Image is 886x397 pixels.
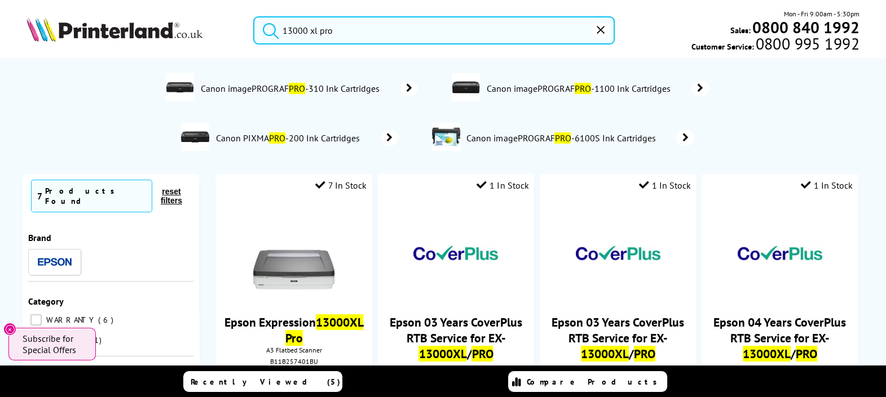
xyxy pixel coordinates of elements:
[28,232,51,243] span: Brand
[575,83,591,94] mark: PRO
[28,296,64,307] span: Category
[452,73,480,101] img: canon-pro-1100-deptimage.jpg
[224,357,364,365] div: B11B257401BU
[253,16,615,44] input: Search product or brand
[386,364,526,373] div: CP03RTBSB257
[200,83,384,94] span: Canon imagePROGRAF -310 Ink Cartridges
[191,377,341,387] span: Recently Viewed (5)
[508,371,667,392] a: Compare Products
[38,258,72,266] img: Epson
[743,346,791,362] mark: 13000XL
[751,22,859,33] a: 0800 840 1992
[471,346,493,362] mark: PRO
[315,180,367,191] div: 7 In Stock
[554,132,571,144] mark: PRO
[183,371,342,392] a: Recently Viewed (5)
[548,364,688,373] div: CP03OSSEB257
[527,377,663,387] span: Compare Products
[710,364,850,373] div: CP04RTBSB257
[23,333,85,355] span: Subscribe for Special Offers
[166,73,194,101] img: canon-imageprograf-pro-310-deptimage.jpg
[466,132,660,144] span: Canon imagePROGRAF -6100S Ink Cartridges
[269,132,285,144] mark: PRO
[224,314,363,346] a: Epson Expression13000XL Pro
[477,180,528,191] div: 1 In Stock
[713,314,846,362] a: Epson 04 Years CoverPlus RTB Service for EX-13000XL/PRO
[784,8,859,19] span: Mon - Fri 9:00am - 5:30pm
[152,186,191,206] button: reset filters
[181,123,209,151] img: 4280C008-department.jpg
[215,132,364,144] span: Canon PIXMA -200 Ink Cartridges
[796,346,817,362] mark: PRO
[801,180,853,191] div: 1 In Stock
[639,180,691,191] div: 1 In Stock
[576,211,660,295] img: epson-coverplus-warranty-logo-small.jpg
[289,83,305,94] mark: PRO
[738,211,822,295] img: epson-coverplus-warranty-logo-small.jpg
[89,335,104,345] span: 1
[43,315,97,325] span: WARRANTY
[413,211,498,295] img: epson-coverplus-warranty-logo-small.jpg
[486,83,675,94] span: Canon imagePROGRAF -1100 Ink Cartridges
[27,17,239,44] a: Printerland Logo
[752,17,859,38] b: 0800 840 1992
[285,330,303,346] mark: Pro
[466,123,694,153] a: Canon imagePROGRAFPRO-6100S Ink Cartridges
[730,25,751,35] span: Sales:
[30,314,42,325] input: WARRANTY 6
[418,346,466,362] mark: 13000XL
[45,186,146,206] div: Products Found
[37,190,42,202] span: 7
[27,17,202,42] img: Printerland Logo
[691,38,859,52] span: Customer Service:
[390,314,522,362] a: Epson 03 Years CoverPlus RTB Service for EX-13000XL/PRO
[221,346,367,354] span: A3 Flatbed Scanner
[432,123,460,151] img: Canon-PRO6100S-COnspage.jpg
[252,211,336,295] img: epson-13000xl-pro-front-small.jpg
[486,73,709,104] a: Canon imagePROGRAFPRO-1100 Ink Cartridges
[215,123,398,153] a: Canon PIXMAPRO-200 Ink Cartridges
[316,314,363,330] mark: 13000XL
[581,346,629,362] mark: 13000XL
[552,314,684,362] a: Epson 03 Years CoverPlus RTB Service for EX-13000XL/PRO
[200,73,418,104] a: Canon imagePROGRAFPRO-310 Ink Cartridges
[753,38,859,49] span: 0800 995 1992
[3,323,16,336] button: Close
[98,315,116,325] span: 6
[634,346,655,362] mark: PRO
